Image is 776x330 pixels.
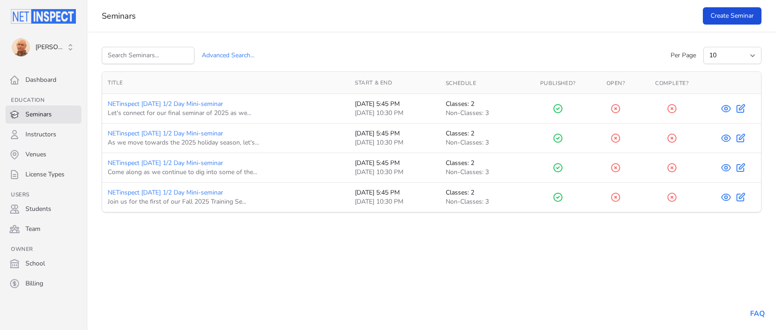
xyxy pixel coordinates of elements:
[108,129,223,138] a: NETinspect [DATE] 1/2 Day Mini-seminar
[655,80,688,87] span: Complete?
[108,100,223,108] a: NETinspect [DATE] 1/2 Day Mini-seminar
[5,35,81,60] button: Tom Sherman [PERSON_NAME]
[446,129,517,138] div: Classes: 2
[446,159,517,168] div: Classes: 2
[446,100,517,109] div: Classes: 2
[355,197,435,206] div: [DATE] 10:30 PM
[5,145,81,164] a: Venues
[355,168,435,177] div: [DATE] 10:30 PM
[35,43,66,52] span: [PERSON_NAME]
[5,191,81,198] h3: Users
[5,96,81,104] h3: Education
[355,79,400,86] button: Start & End
[355,109,435,118] div: [DATE] 10:30 PM
[607,80,625,87] span: Open?
[5,125,81,144] a: Instructors
[108,79,123,86] span: Title
[5,200,81,218] a: Students
[108,79,130,86] button: Title
[102,10,690,21] h1: Seminars
[5,275,81,293] a: Billing
[355,129,435,138] div: [DATE] 5:45 PM
[11,9,76,24] img: Netinspect
[703,7,761,25] a: Create Seminar
[102,47,194,64] input: Search Seminars...
[446,80,477,87] span: Schedule
[355,79,393,86] span: Start & End
[5,245,81,253] h3: Owner
[202,47,254,64] button: Advanced Search...
[5,165,81,184] a: License Types
[355,138,435,147] div: [DATE] 10:30 PM
[446,138,517,147] div: Non-Classes: 3
[108,188,223,197] a: NETinspect [DATE] 1/2 Day Mini-seminar
[5,71,81,89] a: Dashboard
[108,138,344,147] div: As we move towards the 2025 holiday season, let's...
[108,197,344,206] div: Join us for the first of our Fall 2025 Training Se...
[446,197,517,206] div: Non-Classes: 3
[355,159,435,168] div: [DATE] 5:45 PM
[5,105,81,124] a: Seminars
[5,255,81,273] a: School
[108,159,223,167] a: NETinspect [DATE] 1/2 Day Mini-seminar
[540,80,576,87] span: Published?
[12,38,30,56] img: Tom Sherman
[750,309,765,319] a: FAQ
[108,168,344,177] div: Come along as we continue to dig into some of the...
[5,220,81,238] a: Team
[446,188,517,197] div: Classes: 2
[446,109,517,118] div: Non-Classes: 3
[108,109,344,118] div: Let's connect for our final seminar of 2025 as we...
[446,168,517,177] div: Non-Classes: 3
[671,44,696,60] label: Per Page
[355,188,435,197] div: [DATE] 5:45 PM
[355,100,435,109] div: [DATE] 5:45 PM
